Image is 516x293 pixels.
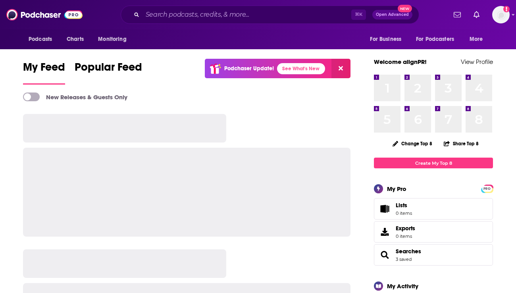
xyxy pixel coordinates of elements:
button: Open AdvancedNew [372,10,412,19]
span: For Business [370,34,401,45]
a: My Feed [23,60,65,85]
span: For Podcasters [416,34,454,45]
span: Monitoring [98,34,126,45]
span: Podcasts [29,34,52,45]
a: View Profile [461,58,493,66]
span: Logged in as alignPR [492,6,510,23]
svg: Add a profile image [503,6,510,12]
span: More [470,34,483,45]
span: Open Advanced [376,13,409,17]
a: 3 saved [396,256,412,262]
button: open menu [364,32,411,47]
span: 0 items [396,233,415,239]
a: New Releases & Guests Only [23,93,127,101]
span: My Feed [23,60,65,79]
img: User Profile [492,6,510,23]
a: PRO [482,185,492,191]
a: Exports [374,221,493,243]
div: Search podcasts, credits, & more... [121,6,419,24]
span: PRO [482,186,492,192]
span: Charts [67,34,84,45]
span: New [398,5,412,12]
button: open menu [92,32,137,47]
a: Popular Feed [75,60,142,85]
span: Searches [374,244,493,266]
a: Charts [62,32,89,47]
a: Searches [377,249,393,260]
span: Exports [377,226,393,237]
a: Searches [396,248,421,255]
div: My Pro [387,185,406,193]
button: Change Top 8 [388,139,437,148]
button: open menu [411,32,466,47]
button: Show profile menu [492,6,510,23]
p: Podchaser Update! [224,65,274,72]
button: open menu [464,32,493,47]
span: Lists [377,203,393,214]
input: Search podcasts, credits, & more... [142,8,351,21]
a: Create My Top 8 [374,158,493,168]
div: My Activity [387,282,418,290]
a: See What's New [277,63,325,74]
span: Lists [396,202,407,209]
a: Welcome alignPR! [374,58,427,66]
button: open menu [23,32,62,47]
img: Podchaser - Follow, Share and Rate Podcasts [6,7,83,22]
span: Popular Feed [75,60,142,79]
span: 0 items [396,210,412,216]
a: Show notifications dropdown [470,8,483,21]
span: ⌘ K [351,10,366,20]
a: Lists [374,198,493,220]
span: Exports [396,225,415,232]
span: Lists [396,202,412,209]
button: Share Top 8 [443,136,479,151]
a: Show notifications dropdown [451,8,464,21]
